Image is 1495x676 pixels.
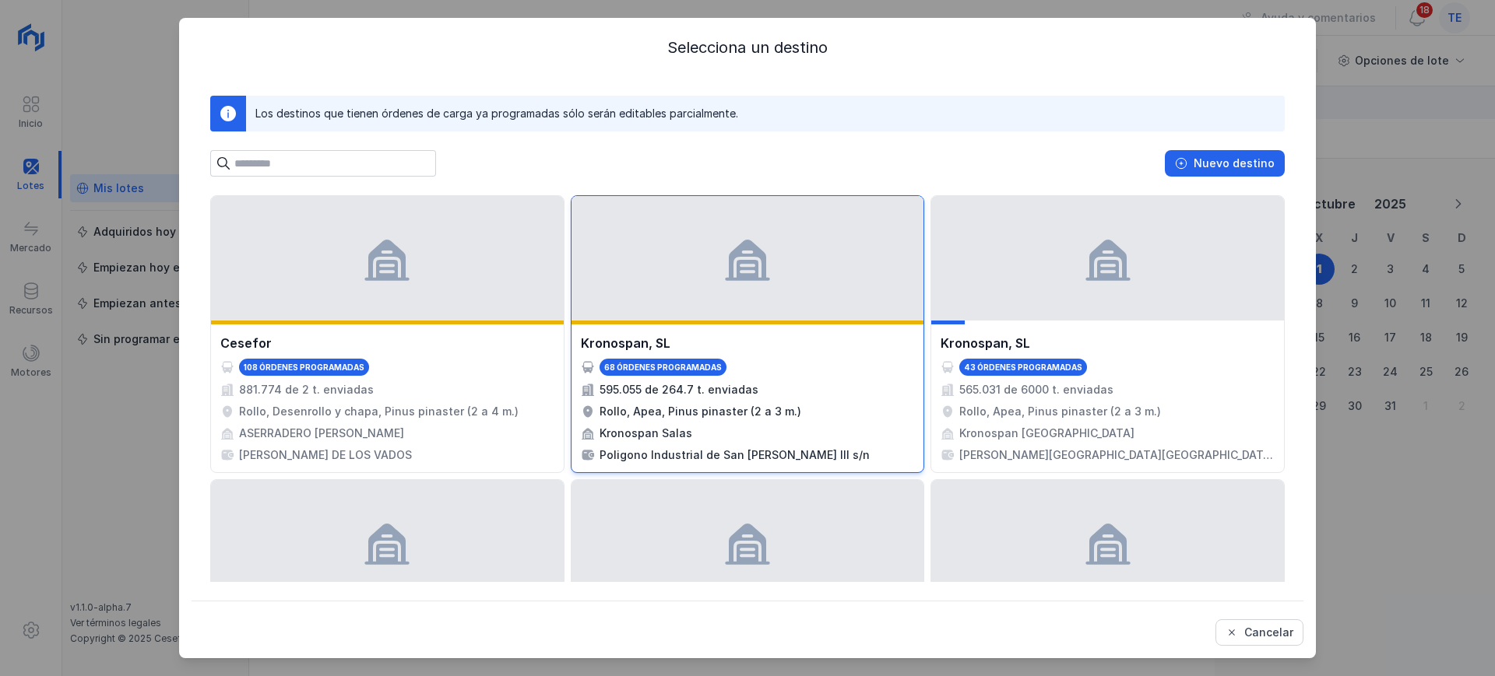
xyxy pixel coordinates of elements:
[964,362,1082,373] div: 43 órdenes programadas
[239,426,404,441] div: ASERRADERO [PERSON_NAME]
[600,382,758,398] div: 595.055 de 264.7 t. enviadas
[244,362,364,373] div: 108 órdenes programadas
[941,334,1030,352] div: Kronospan, SL
[600,426,692,441] div: Kronospan Salas
[1244,625,1293,640] div: Cancelar
[255,106,738,121] div: Los destinos que tienen órdenes de carga ya programadas sólo serán editables parcialmente.
[581,334,670,352] div: Kronospan, SL
[192,37,1303,58] div: Selecciona un destino
[959,447,1275,463] div: [PERSON_NAME][GEOGRAPHIC_DATA][GEOGRAPHIC_DATA], Km 106, 09199, [GEOGRAPHIC_DATA]
[959,426,1134,441] div: Kronospan [GEOGRAPHIC_DATA]
[1194,156,1275,171] div: Nuevo destino
[1165,150,1285,177] button: Nuevo destino
[600,404,801,419] div: Rollo, Apea, Pinus pinaster (2 a 3 m.)
[239,382,374,398] div: 881.774 de 2 t. enviadas
[1215,619,1303,646] button: Cancelar
[600,447,870,463] div: Poligono Industrial de San [PERSON_NAME] III s/n
[604,362,722,373] div: 68 órdenes programadas
[239,404,519,419] div: Rollo, Desenrollo y chapa, Pinus pinaster (2 a 4 m.)
[220,334,272,352] div: Cesefor
[959,404,1161,419] div: Rollo, Apea, Pinus pinaster (2 a 3 m.)
[239,447,412,463] div: [PERSON_NAME] DE LOS VADOS
[959,382,1113,398] div: 565.031 de 6000 t. enviadas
